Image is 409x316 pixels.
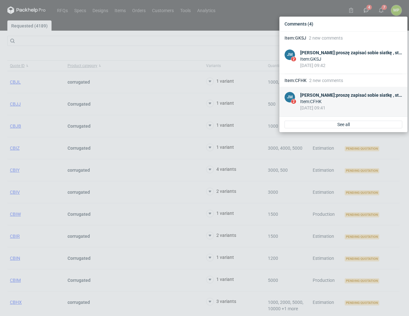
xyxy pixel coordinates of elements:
[300,62,402,69] div: [DATE] 09:42
[279,32,407,44] button: Item:GKSJ2 new comments
[285,35,306,41] span: Item : GKSJ
[285,92,295,102] div: Joanna Myślak
[285,49,295,60] div: Joanna Myślak
[309,78,343,83] span: 2 new comments
[279,87,407,117] a: JM2[PERSON_NAME]:proszę zapisać sobie siatkę , standardowa siatka f 93Item:CFHK[DATE] 09:41
[285,49,295,60] figcaption: JM
[285,121,402,128] a: See all
[285,92,295,102] figcaption: JM
[300,56,402,62] div: Item : GKSJ
[300,105,402,111] div: [DATE] 09:41
[285,78,307,83] span: Item : CFHK
[282,19,405,29] div: Comments (4)
[300,92,402,98] div: [PERSON_NAME] : proszę zapisać sobie siatkę , standardowa siatka f 93
[279,74,407,87] button: Item:CFHK2 new comments
[279,44,407,74] a: JM2[PERSON_NAME]:proszę zapisać sobie siatkę , standardowa siatka f 79Item:GKSJ[DATE] 09:42
[300,49,402,56] div: [PERSON_NAME] : proszę zapisać sobie siatkę , standardowa siatka f 79
[300,98,402,105] div: Item : CFHK
[309,35,343,41] span: 2 new comments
